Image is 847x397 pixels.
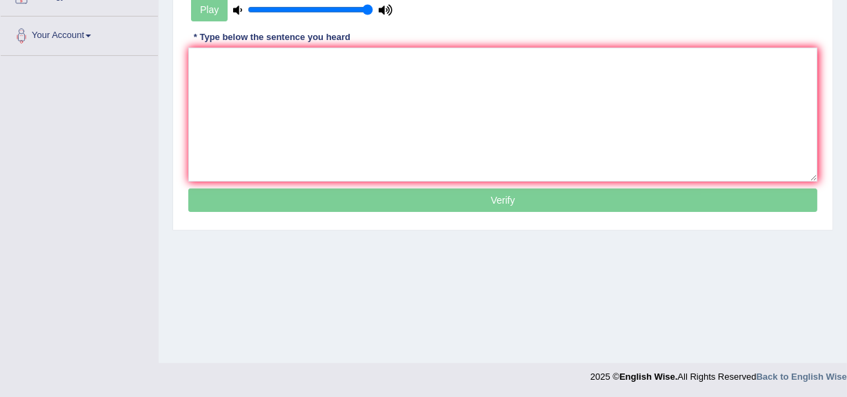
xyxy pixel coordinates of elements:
[188,30,356,43] div: * Type below the sentence you heard
[757,371,847,382] a: Back to English Wise
[619,371,677,382] strong: English Wise.
[1,17,158,51] a: Your Account
[590,363,847,383] div: 2025 © All Rights Reserved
